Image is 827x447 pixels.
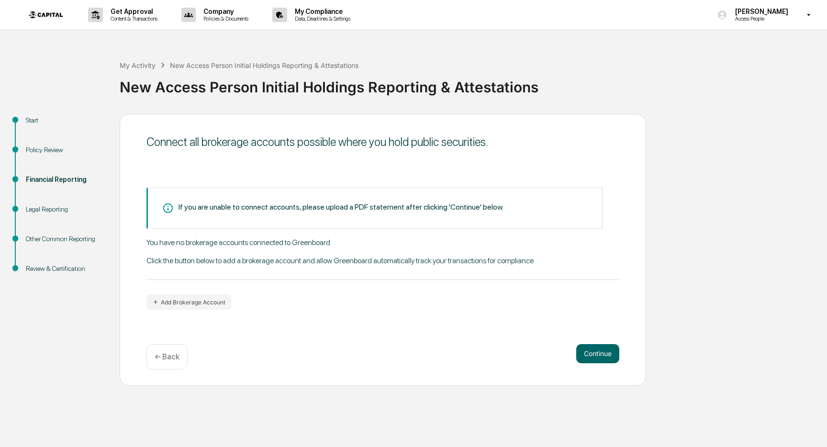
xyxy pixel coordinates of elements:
div: Financial Reporting [26,175,104,185]
div: If you are unable to connect accounts, please upload a PDF statement after clicking 'Continue' be... [179,202,503,212]
div: Connect all brokerage accounts possible where you hold public securities. [146,135,619,149]
p: ← Back [155,352,179,361]
div: You have no brokerage accounts connected to Greenboard. Click the button below to add a brokerage... [146,238,619,280]
p: Content & Transactions [103,15,162,22]
p: Access People [727,15,793,22]
div: Other Common Reporting [26,234,104,244]
div: Review & Certification [26,264,104,274]
div: New Access Person Initial Holdings Reporting & Attestations [120,71,822,96]
iframe: Open customer support [796,415,822,441]
p: [PERSON_NAME] [727,8,793,15]
div: Legal Reporting [26,204,104,214]
div: My Activity [120,61,156,69]
div: New Access Person Initial Holdings Reporting & Attestations [170,61,358,69]
img: logo [23,5,69,25]
p: Data, Deadlines & Settings [287,15,355,22]
div: Start [26,115,104,125]
button: Continue [576,344,619,363]
p: Policies & Documents [196,15,253,22]
div: Policy Review [26,145,104,155]
p: Get Approval [103,8,162,15]
p: Company [196,8,253,15]
p: My Compliance [287,8,355,15]
button: Add Brokerage Account [146,294,231,310]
